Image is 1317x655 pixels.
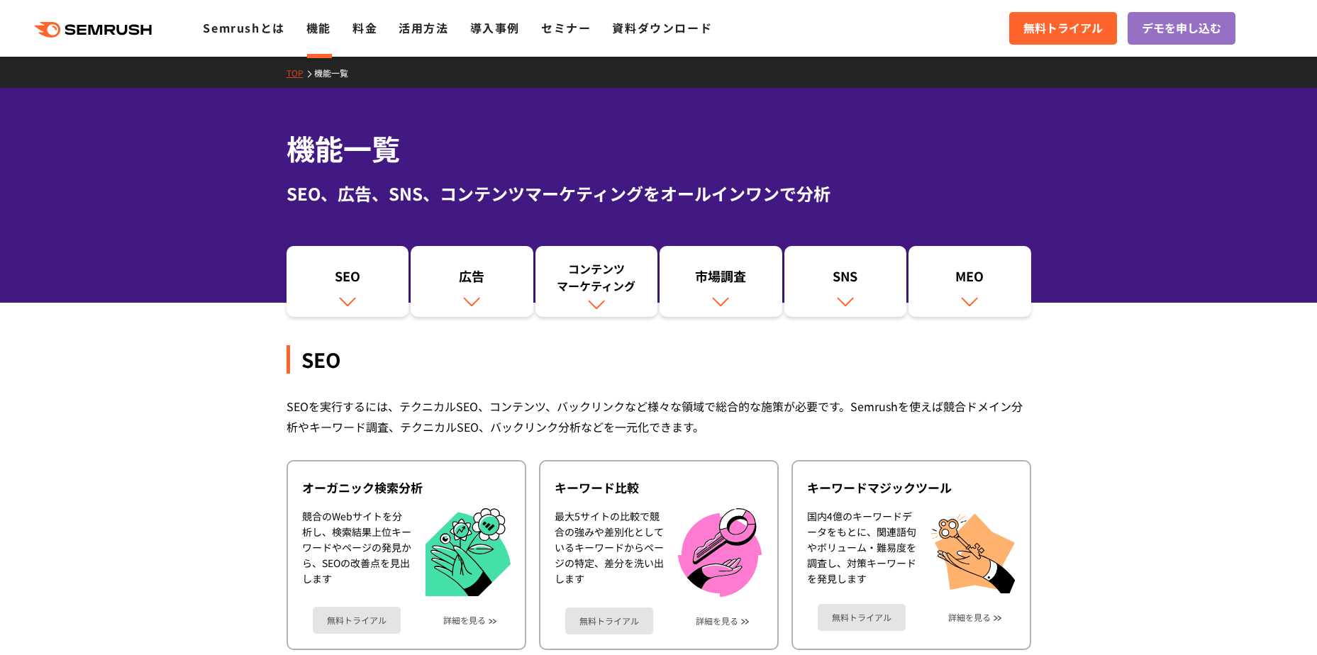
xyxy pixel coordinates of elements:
[287,181,1031,206] div: SEO、広告、SNS、コンテンツマーケティングをオールインワンで分析
[426,508,511,597] img: オーガニック検索分析
[612,19,712,36] a: 資料ダウンロード
[294,267,402,291] div: SEO
[678,508,762,597] img: キーワード比較
[302,479,511,496] div: オーガニック検索分析
[696,616,738,626] a: 詳細を見る
[287,67,314,79] a: TOP
[287,345,1031,374] div: SEO
[443,615,486,625] a: 詳細を見る
[313,607,401,634] a: 無料トライアル
[1009,12,1117,45] a: 無料トライアル
[807,479,1016,496] div: キーワードマジックツール
[784,246,907,317] a: SNS
[1128,12,1235,45] a: デモを申し込む
[667,267,775,291] div: 市場調査
[660,246,782,317] a: 市場調査
[399,19,448,36] a: 活用方法
[411,246,533,317] a: 広告
[287,396,1031,437] div: SEOを実行するには、テクニカルSEO、コンテンツ、バックリンクなど様々な領域で総合的な施策が必要です。Semrushを使えば競合ドメイン分析やキーワード調査、テクニカルSEO、バックリンク分析...
[302,508,411,597] div: 競合のWebサイトを分析し、検索結果上位キーワードやページの発見から、SEOの改善点を見出します
[314,67,359,79] a: 機能一覧
[555,508,664,597] div: 最大5サイトの比較で競合の強みや差別化としているキーワードからページの特定、差分を洗い出します
[791,267,900,291] div: SNS
[306,19,331,36] a: 機能
[418,267,526,291] div: 広告
[203,19,284,36] a: Semrushとは
[818,604,906,631] a: 無料トライアル
[930,508,1016,593] img: キーワードマジックツール
[948,612,991,622] a: 詳細を見る
[535,246,658,317] a: コンテンツマーケティング
[565,608,653,634] a: 無料トライアル
[1023,19,1103,38] span: 無料トライアル
[908,246,1031,317] a: MEO
[807,508,916,593] div: 国内4億のキーワードデータをもとに、関連語句やボリューム・難易度を調査し、対策キーワードを発見します
[352,19,377,36] a: 料金
[470,19,520,36] a: 導入事例
[541,19,591,36] a: セミナー
[1142,19,1221,38] span: デモを申し込む
[543,260,651,294] div: コンテンツ マーケティング
[916,267,1024,291] div: MEO
[555,479,763,496] div: キーワード比較
[287,246,409,317] a: SEO
[287,128,1031,169] h1: 機能一覧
